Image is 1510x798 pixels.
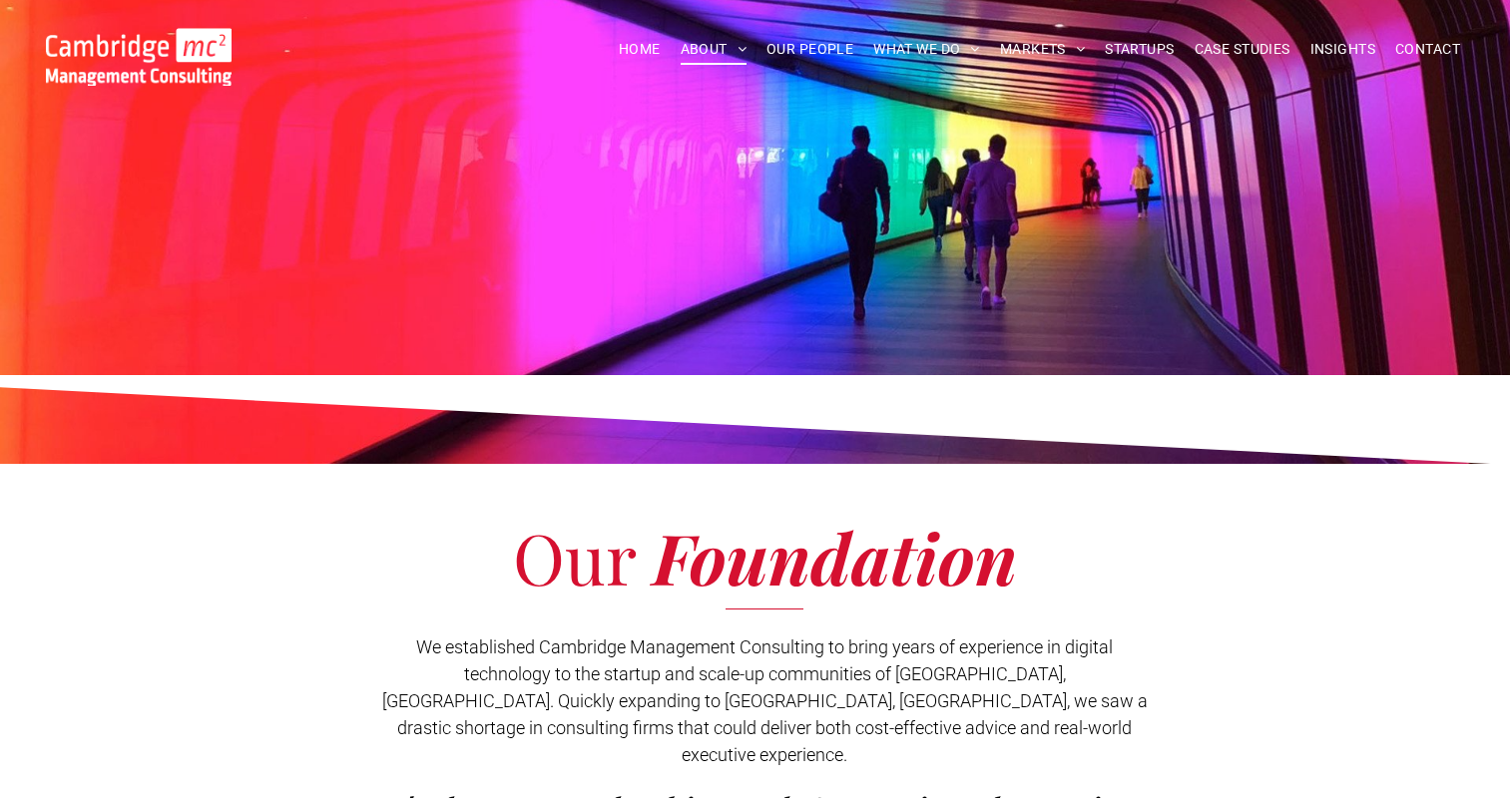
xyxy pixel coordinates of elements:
[653,510,1017,603] span: Foundation
[382,636,1148,765] span: We established Cambridge Management Consulting to bring years of experience in digital technology...
[1185,34,1300,65] a: CASE STUDIES
[671,34,757,65] a: ABOUT
[1095,34,1184,65] a: STARTUPS
[1385,34,1470,65] a: CONTACT
[756,34,863,65] a: OUR PEOPLE
[513,510,636,603] span: Our
[990,34,1095,65] a: MARKETS
[863,34,990,65] a: WHAT WE DO
[46,28,232,86] img: Go to Homepage
[609,34,671,65] a: HOME
[1300,34,1385,65] a: INSIGHTS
